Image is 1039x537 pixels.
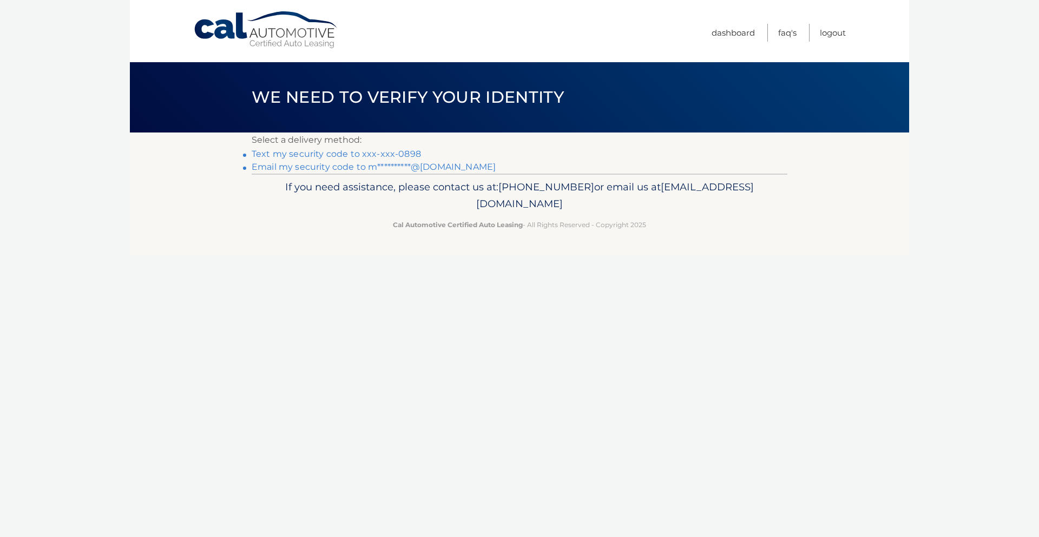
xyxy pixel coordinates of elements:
[393,221,523,229] strong: Cal Automotive Certified Auto Leasing
[252,162,496,172] a: Email my security code to m**********@[DOMAIN_NAME]
[259,219,780,230] p: - All Rights Reserved - Copyright 2025
[712,24,755,42] a: Dashboard
[193,11,339,49] a: Cal Automotive
[259,178,780,213] p: If you need assistance, please contact us at: or email us at
[820,24,846,42] a: Logout
[778,24,797,42] a: FAQ's
[252,149,421,159] a: Text my security code to xxx-xxx-0898
[252,132,787,148] p: Select a delivery method:
[252,87,564,107] span: We need to verify your identity
[498,181,594,193] span: [PHONE_NUMBER]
